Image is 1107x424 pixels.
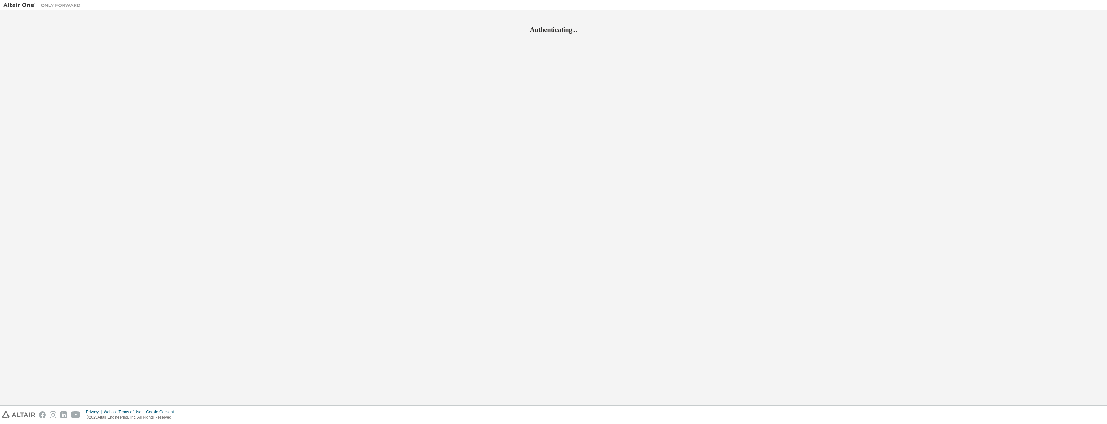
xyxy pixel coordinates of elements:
img: linkedin.svg [60,411,67,418]
h2: Authenticating... [3,25,1104,34]
div: Privacy [86,409,104,415]
img: youtube.svg [71,411,80,418]
p: © 2025 Altair Engineering, Inc. All Rights Reserved. [86,415,178,420]
img: Altair One [3,2,84,8]
img: altair_logo.svg [2,411,35,418]
div: Website Terms of Use [104,409,146,415]
img: instagram.svg [50,411,56,418]
div: Cookie Consent [146,409,177,415]
img: facebook.svg [39,411,46,418]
